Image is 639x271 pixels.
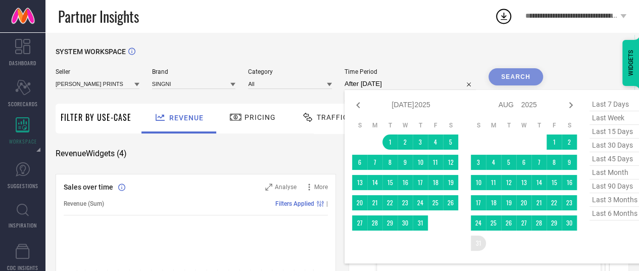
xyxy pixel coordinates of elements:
td: Thu Aug 14 2025 [531,175,547,190]
input: Select time period [345,78,476,90]
span: Traffic [317,113,348,121]
td: Sun Aug 10 2025 [471,175,486,190]
td: Fri Aug 08 2025 [547,155,562,170]
span: SCORECARDS [8,100,38,108]
td: Thu Aug 07 2025 [531,155,547,170]
td: Sat Jul 19 2025 [443,175,458,190]
td: Mon Aug 11 2025 [486,175,501,190]
td: Fri Aug 29 2025 [547,215,562,231]
th: Sunday [352,121,367,129]
div: Next month [565,99,577,111]
th: Tuesday [501,121,516,129]
td: Sat Aug 30 2025 [562,215,577,231]
th: Sunday [471,121,486,129]
th: Wednesday [516,121,531,129]
td: Tue Aug 12 2025 [501,175,516,190]
td: Thu Jul 03 2025 [413,134,428,150]
th: Thursday [413,121,428,129]
span: SYSTEM WORKSPACE [56,48,126,56]
td: Wed Jul 16 2025 [398,175,413,190]
th: Friday [428,121,443,129]
td: Sat Aug 02 2025 [562,134,577,150]
td: Sun Aug 17 2025 [471,195,486,210]
span: Filters Applied [275,200,314,207]
td: Thu Jul 10 2025 [413,155,428,170]
span: Filter By Use-Case [61,111,131,123]
th: Wednesday [398,121,413,129]
td: Wed Jul 30 2025 [398,215,413,231]
td: Tue Jul 08 2025 [382,155,398,170]
span: | [326,200,328,207]
td: Mon Aug 04 2025 [486,155,501,170]
td: Sun Jul 27 2025 [352,215,367,231]
th: Saturday [562,121,577,129]
td: Tue Jul 15 2025 [382,175,398,190]
td: Thu Jul 24 2025 [413,195,428,210]
span: Revenue [169,114,204,122]
td: Sun Aug 31 2025 [471,236,486,251]
td: Wed Aug 20 2025 [516,195,531,210]
td: Mon Aug 18 2025 [486,195,501,210]
th: Friday [547,121,562,129]
td: Mon Jul 07 2025 [367,155,382,170]
td: Sun Aug 24 2025 [471,215,486,231]
span: Revenue Widgets ( 4 ) [56,149,127,159]
td: Sun Jul 06 2025 [352,155,367,170]
td: Wed Aug 13 2025 [516,175,531,190]
span: More [314,184,328,191]
td: Thu Jul 31 2025 [413,215,428,231]
td: Mon Jul 14 2025 [367,175,382,190]
td: Wed Jul 09 2025 [398,155,413,170]
td: Thu Aug 21 2025 [531,195,547,210]
td: Tue Aug 19 2025 [501,195,516,210]
div: Previous month [352,99,364,111]
td: Fri Jul 04 2025 [428,134,443,150]
td: Thu Jul 17 2025 [413,175,428,190]
th: Monday [486,121,501,129]
td: Wed Jul 23 2025 [398,195,413,210]
td: Wed Jul 02 2025 [398,134,413,150]
td: Sat Aug 09 2025 [562,155,577,170]
span: Pricing [244,113,276,121]
span: WORKSPACE [9,138,37,145]
th: Saturday [443,121,458,129]
td: Fri Jul 25 2025 [428,195,443,210]
td: Mon Jul 28 2025 [367,215,382,231]
td: Sat Aug 16 2025 [562,175,577,190]
span: INSPIRATION [9,221,37,229]
td: Sat Jul 12 2025 [443,155,458,170]
td: Tue Jul 22 2025 [382,195,398,210]
td: Fri Aug 01 2025 [547,134,562,150]
td: Sun Jul 20 2025 [352,195,367,210]
td: Wed Aug 27 2025 [516,215,531,231]
span: Revenue (Sum) [64,200,104,207]
div: Open download list [495,7,513,25]
td: Tue Jul 01 2025 [382,134,398,150]
td: Mon Jul 21 2025 [367,195,382,210]
span: DASHBOARD [9,59,36,67]
td: Fri Jul 11 2025 [428,155,443,170]
span: Brand [152,68,236,75]
span: Partner Insights [58,6,139,27]
span: Category [248,68,332,75]
th: Tuesday [382,121,398,129]
td: Sat Jul 05 2025 [443,134,458,150]
td: Tue Aug 05 2025 [501,155,516,170]
td: Fri Jul 18 2025 [428,175,443,190]
td: Sat Jul 26 2025 [443,195,458,210]
span: SUGGESTIONS [8,182,38,190]
td: Thu Aug 28 2025 [531,215,547,231]
td: Fri Aug 15 2025 [547,175,562,190]
td: Sun Jul 13 2025 [352,175,367,190]
td: Mon Aug 25 2025 [486,215,501,231]
td: Tue Aug 26 2025 [501,215,516,231]
span: Time Period [345,68,476,75]
span: Seller [56,68,139,75]
span: Analyse [275,184,297,191]
span: Sales over time [64,183,113,191]
svg: Zoom [265,184,272,191]
th: Thursday [531,121,547,129]
th: Monday [367,121,382,129]
td: Sat Aug 23 2025 [562,195,577,210]
td: Wed Aug 06 2025 [516,155,531,170]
